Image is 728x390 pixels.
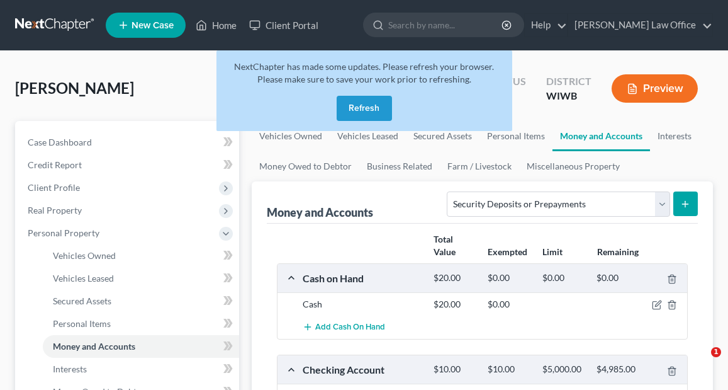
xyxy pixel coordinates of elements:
a: Miscellaneous Property [519,151,627,181]
a: Case Dashboard [18,131,239,154]
a: Client Portal [243,14,325,37]
input: Search by name... [388,13,503,37]
a: Credit Report [18,154,239,176]
a: Money and Accounts [552,121,650,151]
a: Interests [650,121,699,151]
div: $10.00 [427,364,481,376]
span: Vehicles Leased [53,273,114,284]
div: WIWB [546,89,591,103]
div: Cash [296,298,427,311]
span: Interests [53,364,87,374]
div: $0.00 [590,272,644,284]
span: Money and Accounts [53,341,135,352]
span: Credit Report [28,159,82,170]
a: Vehicles Owned [43,244,239,267]
span: Add Cash on Hand [315,323,385,333]
strong: Remaining [597,246,639,257]
span: Real Property [28,205,82,215]
a: Farm / Livestock [440,151,519,181]
div: Checking Account [296,363,427,376]
strong: Total Value [434,234,456,257]
button: Preview [612,74,698,103]
div: $0.00 [481,272,535,284]
a: Personal Items [479,121,552,151]
div: Cash on Hand [296,272,427,285]
a: Money Owed to Debtor [252,151,359,181]
a: Interests [43,358,239,381]
span: Case Dashboard [28,137,92,147]
span: Personal Items [53,318,111,329]
button: Refresh [337,96,392,121]
span: Vehicles Owned [53,250,116,261]
a: Business Related [359,151,440,181]
span: Secured Assets [53,295,111,306]
span: New Case [132,21,174,30]
a: Vehicles Leased [43,267,239,290]
button: Add Cash on Hand [303,316,385,339]
a: Secured Assets [43,290,239,313]
strong: Limit [542,246,563,257]
span: [PERSON_NAME] [15,79,134,97]
div: $0.00 [536,272,590,284]
a: Money and Accounts [43,335,239,358]
div: District [546,74,591,89]
div: $10.00 [481,364,535,376]
a: Help [525,14,567,37]
iframe: Intercom live chat [685,347,715,377]
strong: Exempted [488,246,527,257]
div: $0.00 [481,298,535,311]
a: [PERSON_NAME] Law Office [568,14,712,37]
span: 1 [711,347,721,357]
div: $4,985.00 [590,364,644,376]
a: Home [189,14,243,37]
span: NextChapter has made some updates. Please refresh your browser. Please make sure to save your wor... [234,61,494,84]
a: Personal Items [43,313,239,335]
span: Client Profile [28,182,80,193]
div: Money and Accounts [267,205,373,220]
div: $5,000.00 [536,364,590,376]
div: $20.00 [427,298,481,311]
span: Personal Property [28,227,99,238]
div: $20.00 [427,272,481,284]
